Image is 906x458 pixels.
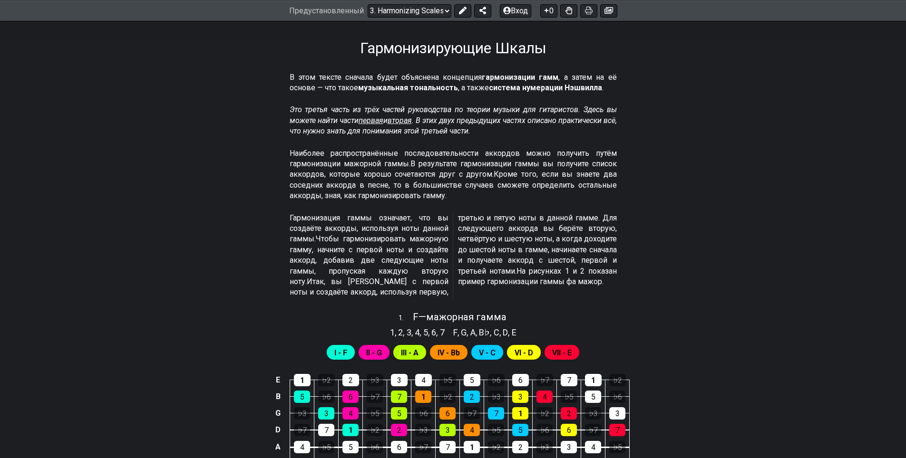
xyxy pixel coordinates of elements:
ya-tr-span: , [490,327,491,337]
ya-tr-span: ♭7 [419,443,428,452]
div: 1 [415,391,431,403]
ya-tr-span: — [419,311,426,323]
ya-tr-span: II - G [366,348,382,357]
ya-tr-span: вторая [388,116,412,125]
ya-tr-span: ♭2 [540,409,549,418]
div: 7 [439,441,456,453]
ya-tr-span: VI - D [515,348,533,357]
ya-tr-span: Это третья часть из трёх частей руководства по теории музыки для гитаристов. Здесь вы можете найт... [290,105,617,124]
ya-tr-span: , [458,327,459,337]
ya-tr-span: , [467,327,468,337]
ya-tr-span: ♭3 [589,409,598,418]
ya-tr-span: F [453,327,458,337]
span: , [395,326,399,339]
ya-tr-span: первая [359,116,383,125]
ya-tr-span: и [383,116,388,125]
ya-tr-span: Чтобы гармонизировать мажорную гамму, начните с первой ноты и создайте аккорд, добавив две следую... [290,234,448,286]
ya-tr-span: ♭7 [298,426,307,435]
div: 3 [318,407,334,420]
ya-tr-span: A [470,327,476,337]
div: 7 [391,391,407,403]
div: 1 [342,424,359,436]
span: , [403,326,407,339]
button: Редактировать предустановку [454,4,471,17]
div: 1 [512,407,528,420]
ya-tr-span: ♭3 [298,409,307,418]
button: Создать образ [600,4,617,17]
ya-tr-span: A [275,442,281,451]
ya-tr-span: ♭5 [322,443,331,452]
ya-tr-span: ♭7 [468,409,477,418]
ya-tr-span: ♭5 [613,443,622,452]
button: Переключение ловкости для всех наборов [560,4,577,17]
ya-tr-span: Наиболее распространённые последовательности аккордов можно получить путём гармонизации мажорной ... [290,149,617,168]
span: 4 [415,326,419,339]
button: С принтами [580,4,597,17]
ya-tr-span: ♭7 [370,392,380,401]
ya-tr-span: G [275,409,281,418]
div: 2 [512,441,528,453]
span: , [419,326,423,339]
span: Сначала включите режим полного редактирования [438,346,460,360]
ya-tr-span: ♭3 [419,426,428,435]
ya-tr-span: Кроме того, если вы знаете два соседних аккорда в песне, то в большинстве случаев сможете определ... [290,170,617,200]
ya-tr-span: Гармонизация гаммы означает, что вы создаёте аккорды, используя ноты данной гаммы. [290,213,448,244]
ya-tr-span: G [461,327,467,337]
ya-tr-span: , [508,327,509,337]
ya-tr-span: . [602,83,604,92]
ya-tr-span: ♭2 [322,376,331,385]
ya-tr-span: ♭6 [370,443,380,452]
div: 6 [342,391,359,403]
div: 3 [561,441,577,453]
div: 1 [585,374,602,386]
button: Поделиться Предустановкой [474,4,491,17]
div: 3 [609,407,625,420]
span: 3 [407,326,411,339]
span: 2 [398,326,403,339]
ya-tr-span: ♭5 [370,409,380,418]
div: 7 [318,424,334,436]
span: 1 [390,326,395,339]
span: Сначала включите режим полного редактирования [401,346,419,360]
ya-tr-span: Предустановленный [289,6,364,15]
ya-tr-span: ♭5 [565,392,574,401]
ya-tr-span: ♭3 [370,376,380,385]
div: 4 [536,391,553,403]
ya-tr-span: , а также [458,83,489,92]
div: 7 [609,424,625,436]
ya-tr-span: E [512,327,516,337]
ya-tr-span: , [499,327,501,337]
ya-tr-span: ♭6 [492,376,501,385]
ya-tr-span: . В этих двух предыдущих частях описано практически всё, что нужно знать для понимания этой треть... [290,116,617,135]
div: 5 [512,424,528,436]
div: 3 [439,424,456,436]
ya-tr-span: ♭2 [443,392,452,401]
ya-tr-span: E [276,375,280,384]
ya-tr-span: Вход [511,6,528,15]
div: 2 [561,407,577,420]
section: Классы высоты тона шкалы [386,324,449,339]
ya-tr-span: ♭7 [540,376,549,385]
ya-tr-span: система нумерации Нэшвилла [489,83,602,92]
ya-tr-span: ♭3 [492,392,501,401]
span: 5 [423,326,428,339]
ya-tr-span: ♭3 [540,443,549,452]
button: Вход [500,4,531,17]
span: Сначала включите режим полного редактирования [552,346,572,360]
span: Сначала включите режим полного редактирования [366,346,382,360]
ya-tr-span: ♭2 [613,376,622,385]
section: Классы высоты тона шкалы [449,324,521,339]
div: 1 [294,374,311,386]
select: Предустановленный [368,4,451,17]
span: Сначала включите режим полного редактирования [334,346,347,360]
span: 6 [431,326,436,339]
ya-tr-span: ♭5 [492,426,501,435]
span: , [436,326,440,339]
ya-tr-span: гармонизации гамм [482,73,558,82]
div: 2 [342,374,359,386]
ya-tr-span: D [503,327,508,337]
span: , [411,326,415,339]
div: 7 [561,374,577,386]
div: 2 [464,391,480,403]
ya-tr-span: ♭2 [492,443,501,452]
